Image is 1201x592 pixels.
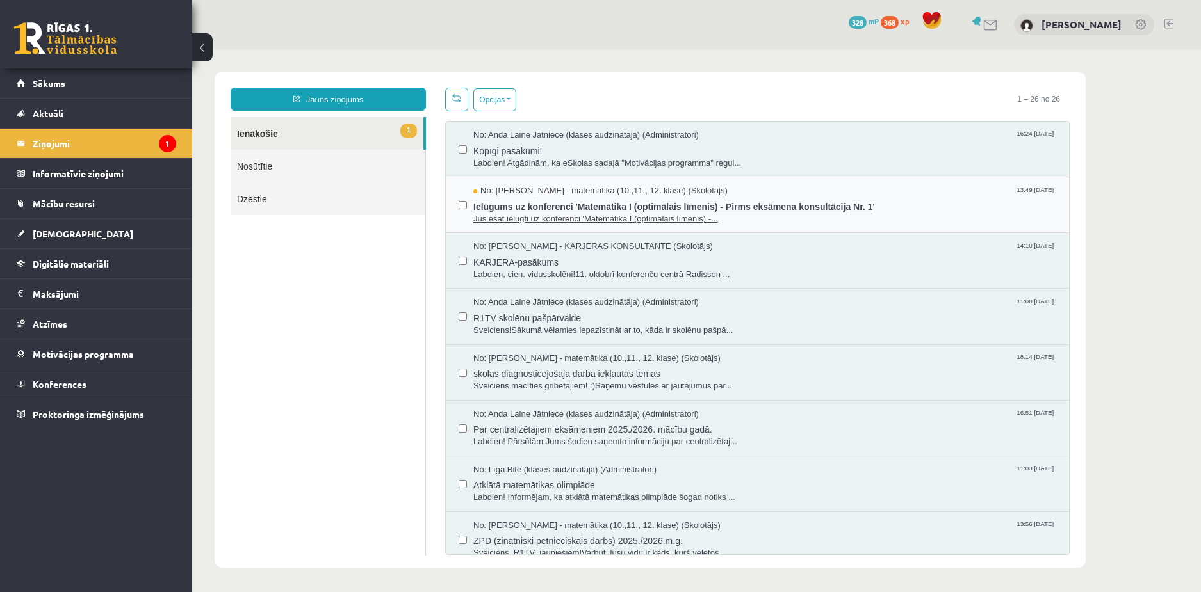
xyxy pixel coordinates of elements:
[17,189,176,218] a: Mācību resursi
[281,275,864,287] span: Sveiciens!Sākumā vēlamies iepazīstināt ar to, kāda ir skolēnu pašpā...
[822,470,864,480] span: 13:56 [DATE]
[281,136,864,175] a: No: [PERSON_NAME] - matemātika (10.,11., 12. klase) (Skolotājs) 13:49 [DATE] Ielūgums uz konferen...
[281,148,864,164] span: Ielūgums uz konferenci 'Matemātika I (optimālais līmenis) - Pirms eksāmena konsultācija Nr. 1'
[33,408,144,420] span: Proktoringa izmēģinājums
[281,80,864,120] a: No: Anda Laine Jātniece (klases audzinātāja) (Administratori) 16:24 [DATE] Kopīgi pasākumi! Labdi...
[38,68,231,100] a: 1Ienākošie
[17,249,176,278] a: Digitālie materiāli
[281,498,864,510] span: Sveiciens, R1TV jauniešiem!Varbūt Jūsu vidū ir kāds, kurš vēlētos ...
[281,191,864,231] a: No: [PERSON_NAME] - KARJERAS KONSULTANTE (Skolotājs) 14:10 [DATE] KARJERA-pasākums Labdien, cien....
[38,100,233,133] a: Nosūtītie
[33,159,176,188] legend: Informatīvie ziņojumi
[849,16,867,29] span: 328
[281,415,864,454] a: No: Līga Bite (klases audzinātāja) (Administratori) 11:03 [DATE] Atklātā matemātikas olimpiāde La...
[281,220,864,232] span: Labdien, cien. vidusskolēni!11. oktobrī konferenču centrā Radisson ...
[33,108,63,119] span: Aktuāli
[281,415,464,427] span: No: Līga Bite (klases audzinātāja) (Administratori)
[17,279,176,308] a: Maksājumi
[881,16,915,26] a: 368 xp
[38,133,233,166] a: Dzēstie
[281,259,864,275] span: R1TV skolēnu pašpārvalde
[901,16,909,26] span: xp
[281,359,864,399] a: No: Anda Laine Jātniece (klases audzinātāja) (Administratori) 16:51 [DATE] Par centralizētajiem e...
[1042,18,1122,31] a: [PERSON_NAME]
[822,303,864,313] span: 18:14 [DATE]
[281,92,864,108] span: Kopīgi pasākumi!
[281,387,864,399] span: Labdien! Pārsūtām Jums šodien saņemto informāciju par centralizētaj...
[822,359,864,369] span: 16:51 [DATE]
[822,191,864,201] span: 14:10 [DATE]
[33,318,67,330] span: Atzīmes
[208,74,225,89] span: 1
[869,16,879,26] span: mP
[33,77,65,89] span: Sākums
[281,482,864,498] span: ZPD (zinātniski pētnieciskais darbs) 2025./2026.m.g.
[14,22,117,54] a: Rīgas 1. Tālmācības vidusskola
[33,378,86,390] span: Konferences
[33,228,133,239] span: [DEMOGRAPHIC_DATA]
[822,80,864,90] span: 16:24 [DATE]
[281,80,507,92] span: No: Anda Laine Jātniece (klases audzinātāja) (Administratori)
[17,369,176,399] a: Konferences
[815,38,878,61] span: 1 – 26 no 26
[17,399,176,429] a: Proktoringa izmēģinājums
[281,164,864,176] span: Jūs esat ielūgti uz konferenci 'Matemātika I (optimālais līmenis) -...
[17,309,176,339] a: Atzīmes
[281,136,535,148] span: No: [PERSON_NAME] - matemātika (10.,11., 12. klase) (Skolotājs)
[822,136,864,145] span: 13:49 [DATE]
[281,371,864,387] span: Par centralizētajiem eksāmeniem 2025./2026. mācību gadā.
[281,470,528,483] span: No: [PERSON_NAME] - matemātika (10.,11., 12. klase) (Skolotājs)
[822,247,864,257] span: 11:00 [DATE]
[281,315,864,331] span: skolas diagnosticējošajā darbā iekļautās tēmas
[281,359,507,371] span: No: Anda Laine Jātniece (klases audzinātāja) (Administratori)
[822,415,864,424] span: 11:03 [DATE]
[849,16,879,26] a: 328 mP
[33,279,176,308] legend: Maksājumi
[33,198,95,209] span: Mācību resursi
[281,426,864,442] span: Atklātā matemātikas olimpiāde
[17,129,176,158] a: Ziņojumi1
[281,108,864,120] span: Labdien! Atgādinām, ka eSkolas sadaļā "Motivācijas programma" regul...
[159,135,176,152] i: 1
[17,99,176,128] a: Aktuāli
[33,258,109,269] span: Digitālie materiāli
[33,348,134,360] span: Motivācijas programma
[281,303,528,316] span: No: [PERSON_NAME] - matemātika (10.,11., 12. klase) (Skolotājs)
[281,247,864,287] a: No: Anda Laine Jātniece (klases audzinātāja) (Administratori) 11:00 [DATE] R1TV skolēnu pašpārval...
[281,303,864,343] a: No: [PERSON_NAME] - matemātika (10.,11., 12. klase) (Skolotājs) 18:14 [DATE] skolas diagnosticējo...
[1020,19,1033,32] img: Viktorija Pētersone
[281,470,864,510] a: No: [PERSON_NAME] - matemātika (10.,11., 12. klase) (Skolotājs) 13:56 [DATE] ZPD (zinātniski pētn...
[281,331,864,343] span: Sveiciens mācīties gribētājiem! :)Saņemu vēstules ar jautājumus par...
[281,247,507,259] span: No: Anda Laine Jātniece (klases audzinātāja) (Administratori)
[881,16,899,29] span: 368
[33,129,176,158] legend: Ziņojumi
[281,204,864,220] span: KARJERA-pasākums
[17,159,176,188] a: Informatīvie ziņojumi
[17,339,176,369] a: Motivācijas programma
[281,442,864,454] span: Labdien! Informējam, ka atklātā matemātikas olimpiāde šogad notiks ...
[38,38,234,61] a: Jauns ziņojums
[17,219,176,248] a: [DEMOGRAPHIC_DATA]
[17,68,176,98] a: Sākums
[281,39,324,62] button: Opcijas
[281,191,521,204] span: No: [PERSON_NAME] - KARJERAS KONSULTANTE (Skolotājs)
